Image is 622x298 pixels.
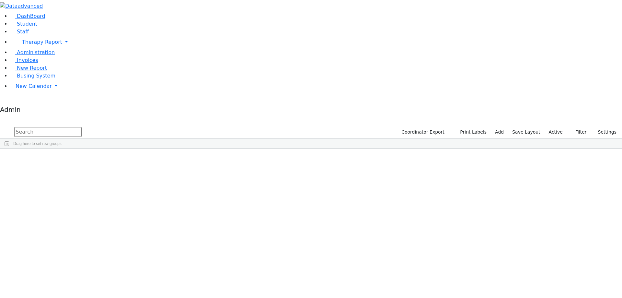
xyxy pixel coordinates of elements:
input: Search [14,127,82,137]
button: Coordinator Export [397,127,447,137]
span: Student [17,21,37,27]
span: Drag here to set row groups [13,141,62,146]
button: Settings [590,127,619,137]
label: Active [546,127,566,137]
span: Invoices [17,57,38,63]
span: Therapy Report [22,39,62,45]
button: Print Labels [453,127,490,137]
button: Filter [567,127,590,137]
span: DashBoard [17,13,45,19]
a: Student [10,21,37,27]
span: Administration [17,49,55,55]
a: Add [492,127,507,137]
span: Staff [17,29,29,35]
a: Staff [10,29,29,35]
a: Administration [10,49,55,55]
a: Busing System [10,73,55,79]
a: New Calendar [10,80,622,93]
a: New Report [10,65,47,71]
span: New Report [17,65,47,71]
a: Therapy Report [10,36,622,49]
button: Save Layout [509,127,543,137]
a: Invoices [10,57,38,63]
span: Busing System [17,73,55,79]
a: DashBoard [10,13,45,19]
span: New Calendar [16,83,52,89]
